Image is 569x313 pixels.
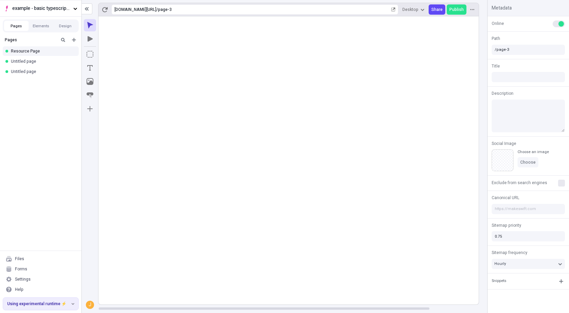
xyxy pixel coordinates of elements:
button: Hourly [492,259,565,269]
button: Pages [4,21,29,31]
span: Sitemap priority [492,222,521,228]
div: / [156,7,158,12]
div: Untitled page [11,69,73,74]
button: Add new [70,36,78,44]
span: example - basic typescript pages [12,5,71,12]
span: Social Image [492,140,516,147]
span: Hourly [494,261,506,267]
span: Desktop [402,7,418,12]
button: Elements [29,21,53,31]
button: Publish [447,4,466,15]
input: https://makeswift.com [492,204,565,214]
div: J [87,301,93,308]
div: Choose an image [518,149,549,154]
span: Description [492,90,513,96]
button: Share [429,4,445,15]
div: Help [15,287,24,292]
span: Path [492,35,500,42]
button: Choose [518,157,538,167]
div: Resource Page [11,48,73,54]
button: Desktop [400,4,427,15]
button: Box [84,48,96,60]
div: Settings [15,277,31,282]
span: Exclude from search engines [492,180,547,186]
span: Online [492,20,504,27]
span: Canonical URL [492,195,519,201]
span: Using experimental runtime ⚡️ [7,301,70,307]
div: Snippets [492,278,506,284]
button: Design [53,21,78,31]
span: Publish [449,7,464,12]
span: Title [492,63,500,69]
button: Using experimental runtime ⚡️ [3,298,78,310]
div: [URL][DOMAIN_NAME] [114,7,156,12]
div: Files [15,256,24,262]
button: Button [84,89,96,101]
div: Pages [5,37,56,43]
div: page-3 [158,7,390,12]
button: Image [84,75,96,88]
button: Text [84,62,96,74]
div: Forms [15,266,27,272]
span: Share [431,7,443,12]
span: Choose [520,160,536,165]
span: Sitemap frequency [492,250,527,256]
div: Untitled page [11,59,73,64]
